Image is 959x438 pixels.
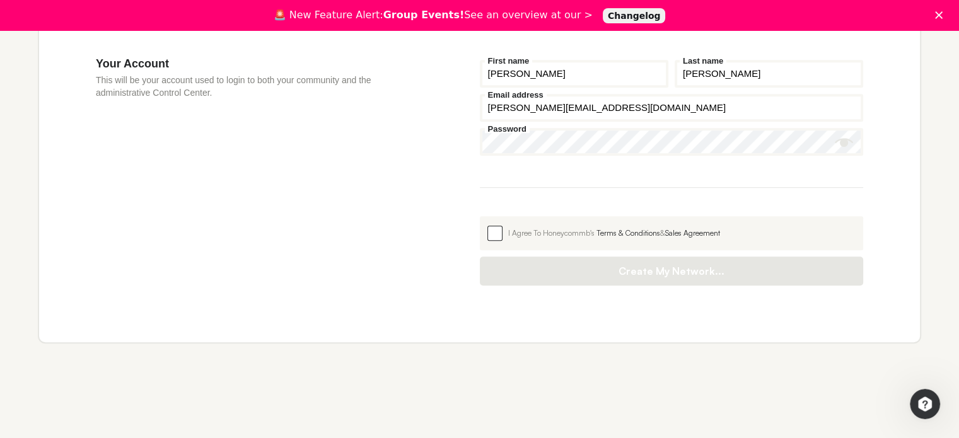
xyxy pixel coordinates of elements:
h3: Your Account [96,57,404,71]
button: Show password [835,133,854,152]
a: Terms & Conditions [596,228,660,238]
label: Last name [680,57,726,65]
input: First name [480,60,668,88]
div: 🚨 New Feature Alert: See an overview at our > [274,9,593,21]
div: Close [935,11,948,19]
a: Sales Agreement [665,228,720,238]
b: Group Events! [383,9,465,21]
button: Create My Network... [480,256,864,285]
div: I Agree To Honeycommb's & [508,228,856,239]
p: This will be your account used to login to both your community and the administrative Control Cen... [96,74,404,99]
a: Changelog [603,8,666,23]
input: Last name [675,60,863,88]
label: Email address [485,91,547,99]
label: First name [485,57,533,65]
input: Email address [480,94,864,122]
span: Create My Network... [492,265,851,277]
iframe: Intercom live chat [910,389,940,419]
label: Password [485,125,530,133]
